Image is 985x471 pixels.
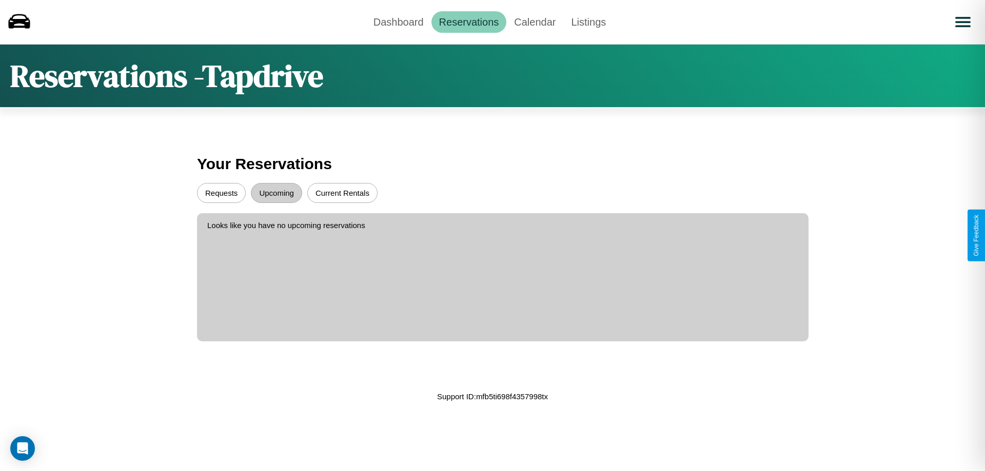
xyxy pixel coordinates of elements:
[366,11,431,33] a: Dashboard
[10,55,323,97] h1: Reservations - Tapdrive
[437,390,548,403] p: Support ID: mfb5ti698f4357998tx
[973,215,980,256] div: Give Feedback
[431,11,507,33] a: Reservations
[563,11,614,33] a: Listings
[307,183,378,203] button: Current Rentals
[10,436,35,461] div: Open Intercom Messenger
[949,8,977,36] button: Open menu
[506,11,563,33] a: Calendar
[197,183,246,203] button: Requests
[207,218,798,232] p: Looks like you have no upcoming reservations
[251,183,302,203] button: Upcoming
[197,150,788,178] h3: Your Reservations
